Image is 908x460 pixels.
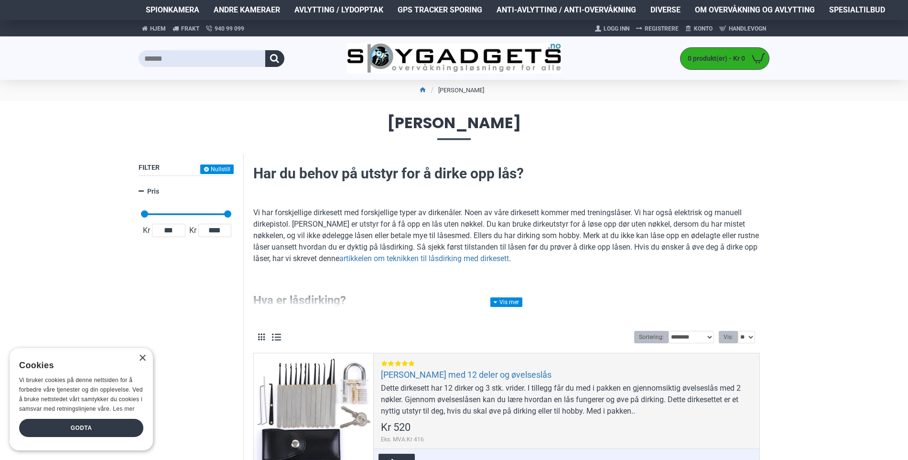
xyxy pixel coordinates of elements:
a: 0 produkt(er) - Kr 0 [681,48,769,69]
div: Cookies [19,355,137,376]
span: Diverse [650,4,681,16]
a: [PERSON_NAME] med 12 deler og øvelseslås [381,369,551,380]
a: Les mer, opens a new window [113,405,134,412]
span: Handlevogn [729,24,766,33]
a: Registrere [633,21,682,36]
span: 0 produkt(er) - Kr 0 [681,54,747,64]
a: Logg Inn [592,21,633,36]
span: Frakt [181,24,199,33]
span: GPS Tracker Sporing [398,4,482,16]
h3: Hva er låsdirking? [253,293,760,309]
span: Filter [139,164,160,171]
div: Dette dirkesett har 12 dirker og 3 stk. vrider. I tillegg får du med i pakken en gjennomsiktig øv... [381,383,752,417]
span: [PERSON_NAME] [139,115,769,140]
span: Vi bruker cookies på denne nettsiden for å forbedre våre tjenester og din opplevelse. Ved å bruke... [19,377,143,412]
span: Konto [694,24,713,33]
div: Godta [19,419,143,437]
span: Kr [187,225,198,236]
span: Avlytting / Lydopptak [294,4,383,16]
button: Nullstill [200,164,234,174]
span: Om overvåkning og avlytting [695,4,815,16]
span: Kr [141,225,152,236]
a: Handlevogn [716,21,769,36]
h2: Har du behov på utstyr for å dirke opp lås? [253,164,760,184]
img: SpyGadgets.no [347,43,562,74]
a: Konto [682,21,716,36]
span: Spesialtilbud [829,4,885,16]
p: Vi har forskjellige dirkesett med forskjellige typer av dirkenåler. Noen av våre dirkesett kommer... [253,207,760,264]
a: Pris [139,183,234,200]
span: Registrere [645,24,679,33]
span: Anti-avlytting / Anti-overvåkning [497,4,636,16]
a: artikkelen om teknikken til låsdirking med dirkesett [339,253,509,264]
span: Spionkamera [146,4,199,16]
label: Sortering: [634,331,669,343]
a: Hjem [139,20,169,37]
span: 940 99 099 [215,24,244,33]
span: Eks. MVA:Kr 416 [381,435,424,444]
span: Kr 520 [381,422,411,433]
span: Hjem [150,24,166,33]
label: Vis: [719,331,738,343]
div: Close [139,355,146,362]
span: Logg Inn [604,24,629,33]
span: Andre kameraer [214,4,280,16]
a: Frakt [169,20,203,37]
